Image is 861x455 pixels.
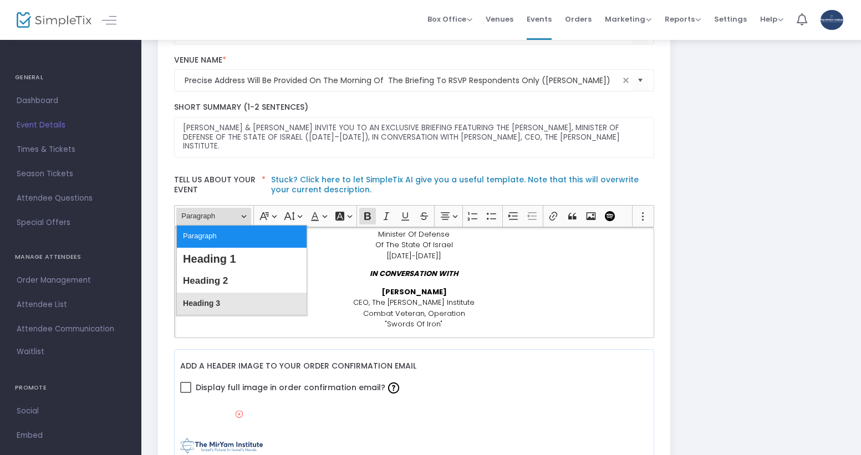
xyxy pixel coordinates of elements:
button: Paragraph [177,226,307,248]
div: Editor toolbar [174,205,654,227]
span: Times & Tickets [17,142,125,157]
a: Stuck? Click here to let SimpleTix AI give you a useful template. Note that this will overwrite y... [271,174,639,195]
label: Add a header image to your order confirmation email [180,355,416,378]
span: Heading 1 [183,251,236,267]
span: Order Management [17,273,125,288]
span: Event Details [17,118,125,132]
span: clear [619,74,633,87]
span: Waitlist [17,346,44,357]
span: Events [527,5,552,33]
span: Orders [565,5,592,33]
span: Dashboard [17,94,125,108]
h4: PROMOTE [15,377,126,399]
div: Rich Text Editor, main [174,227,654,338]
span: Reports [665,14,701,24]
img: question-mark [388,382,399,393]
span: Special Offers [17,216,125,230]
label: Tell us about your event [169,169,660,205]
span: "Swords Of Iron" [385,319,442,329]
span: Short Summary (1-2 Sentences) [174,101,308,113]
span: Heading 3 [183,295,220,311]
h4: GENERAL [15,67,126,89]
span: Marketing [605,14,651,24]
span: Minister Of Defense [378,229,450,239]
span: Of The State Of Israel [375,239,453,250]
span: Display full image in order confirmation email? [196,378,402,397]
span: Attendee Communication [17,322,125,336]
button: Heading 2 [177,270,307,292]
span: Embed [17,428,125,443]
strong: IN CONVERSATION WITH [370,268,458,279]
strong: [PERSON_NAME] [381,287,447,297]
strong: EVENT DETAILS: [366,335,462,353]
span: Settings [714,5,747,33]
span: Paragraph [181,209,239,223]
span: Social [17,404,125,418]
span: [[DATE]-[DATE]] [387,250,441,261]
span: Help [760,14,783,24]
input: Select Venue [185,75,619,86]
button: Heading 1 [177,248,307,270]
span: Paragraph [183,228,217,244]
button: Heading 3 [177,293,307,315]
label: Venue Name [174,55,654,65]
span: Heading 2 [183,273,228,289]
span: Attendee List [17,298,125,312]
span: Venues [486,5,513,33]
span: Combat Veteran, Operation [363,308,465,319]
span: CEO, The [PERSON_NAME] Institute [353,297,475,308]
span: Box Office [427,14,472,24]
button: Select [633,69,648,92]
span: Season Tickets [17,167,125,181]
button: Paragraph [176,208,251,225]
span: Attendee Questions [17,191,125,206]
h4: MANAGE ATTENDEES [15,246,126,268]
